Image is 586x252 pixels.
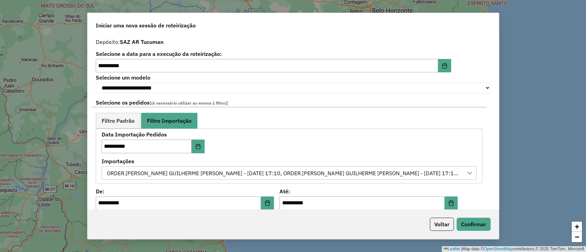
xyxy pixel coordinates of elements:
[151,100,227,106] span: (é necessário utilizar ao menos 1 filtro)
[102,118,135,123] span: Filtro Padrão
[430,218,454,231] button: Voltar
[96,187,274,195] label: De:
[96,21,196,29] span: Iniciar uma nova sessão de roteirização
[105,167,463,180] div: ORDER.[PERSON_NAME] GUILHERME [PERSON_NAME] - [DATE] 17:10, ORDER.[PERSON_NAME] GUILHERME [PERSON...
[120,38,163,45] strong: SAZ AR Tucuman
[147,118,192,123] span: Filtro Importação
[572,232,582,242] a: Zoom out
[457,218,491,231] button: Confirmar
[92,98,486,108] label: Selecione os pedidos: :
[96,73,491,82] label: Selecione um modelo
[484,247,513,251] a: OpenStreetMap
[96,38,491,46] div: Depósito:
[102,157,476,165] label: Importações
[442,246,586,252] div: Map data © contributors,© 2025 TomTom, Microsoft
[102,130,258,139] label: Data Importação Pedidos
[279,187,458,195] label: Até:
[96,50,451,58] label: Selecione a data para a execução da roteirização:
[461,247,462,251] span: |
[192,140,205,153] button: Choose Date
[575,232,579,241] span: −
[445,196,458,210] button: Choose Date
[572,221,582,232] a: Zoom in
[438,59,451,73] button: Choose Date
[444,247,460,251] a: Leaflet
[261,196,274,210] button: Choose Date
[575,222,579,231] span: +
